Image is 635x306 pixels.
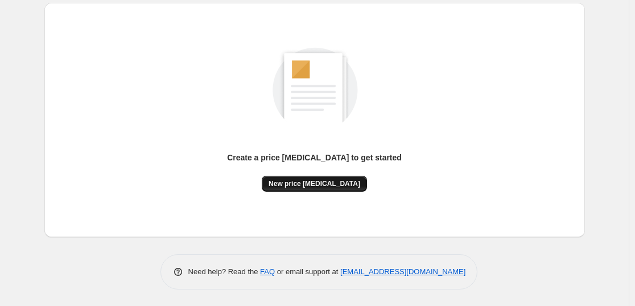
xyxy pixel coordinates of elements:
[188,267,261,276] span: Need help? Read the
[260,267,275,276] a: FAQ
[269,179,360,188] span: New price [MEDICAL_DATA]
[262,176,367,192] button: New price [MEDICAL_DATA]
[340,267,465,276] a: [EMAIL_ADDRESS][DOMAIN_NAME]
[227,152,402,163] p: Create a price [MEDICAL_DATA] to get started
[275,267,340,276] span: or email support at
